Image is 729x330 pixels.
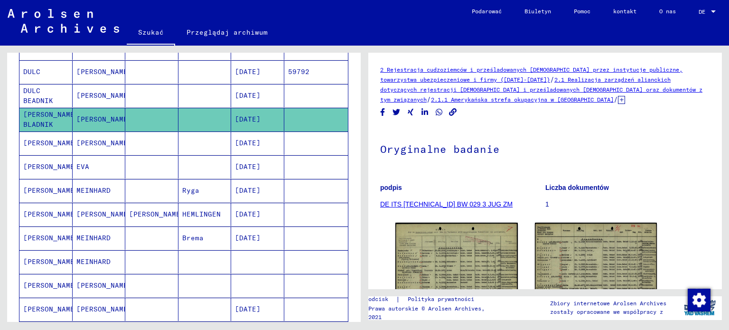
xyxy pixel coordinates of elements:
[235,210,261,218] font: [DATE]
[550,75,554,84] font: /
[420,106,430,118] button: Udostępnij na LinkedIn
[23,67,40,76] font: DULC
[427,95,431,104] font: /
[235,91,261,100] font: [DATE]
[23,281,79,290] font: [PERSON_NAME]
[380,142,500,156] font: Oryginalne badanie
[472,8,502,15] font: Podarować
[138,28,164,37] font: Szukać
[406,106,416,118] button: Udostępnij na Xing
[448,106,458,118] button: Kopiuj link
[682,296,718,320] img: yv_logo.png
[545,200,549,208] font: 1
[76,139,132,147] font: [PERSON_NAME]
[380,76,702,103] a: 2.1 Realizacja zarządzeń alianckich dotyczących rejestracji [DEMOGRAPHIC_DATA] i prześladowanych ...
[8,9,119,33] img: Arolsen_neg.svg
[175,21,279,44] a: Przeglądaj archiwum
[545,184,609,191] font: Liczba dokumentów
[408,295,474,302] font: Polityka prywatności
[235,234,261,242] font: [DATE]
[688,289,710,311] img: Zmiana zgody
[23,234,79,242] font: [PERSON_NAME]
[129,210,185,218] font: [PERSON_NAME]
[235,305,261,313] font: [DATE]
[23,139,79,147] font: [PERSON_NAME]
[392,106,402,118] button: Udostępnij na Twitterze
[368,295,388,302] font: odcisk
[550,300,666,307] font: Zbiory internetowe Arolsen Archives
[127,21,175,46] a: Szukać
[699,8,705,15] font: DE
[380,200,513,208] a: DE ITS [TECHNICAL_ID] BW 029 3 JUG ZM
[614,95,618,104] font: /
[400,294,486,304] a: Polityka prywatności
[187,28,268,37] font: Przeglądaj archiwum
[613,8,636,15] font: kontakt
[235,115,261,123] font: [DATE]
[23,305,79,313] font: [PERSON_NAME]
[23,186,79,195] font: [PERSON_NAME]
[288,67,309,76] font: 59792
[396,295,400,303] font: |
[235,162,261,171] font: [DATE]
[378,106,388,118] button: Udostępnij na Facebooku
[182,210,221,218] font: HEMLINGEN
[76,234,111,242] font: MEINHARD
[550,308,663,315] font: zostały opracowane we współpracy z
[524,8,551,15] font: Biuletyn
[235,186,261,195] font: [DATE]
[23,110,79,129] font: [PERSON_NAME] BLADNIK
[76,186,111,195] font: MEINHARD
[23,257,79,266] font: [PERSON_NAME]
[235,67,261,76] font: [DATE]
[76,281,132,290] font: [PERSON_NAME]
[395,223,518,310] img: 001.jpg
[23,86,53,105] font: DULC BEADNIK
[76,115,132,123] font: [PERSON_NAME]
[76,305,132,313] font: [PERSON_NAME]
[182,234,204,242] font: Brema
[76,91,132,100] font: [PERSON_NAME]
[380,66,682,83] a: 2 Rejestracja cudzoziemców i prześladowanych [DEMOGRAPHIC_DATA] przez instytucje publiczne, towar...
[368,305,485,321] font: Prawa autorskie © Arolsen Archives, 2021
[431,96,614,103] a: 2.1.1 Amerykańska strefa okupacyjna w [GEOGRAPHIC_DATA]
[368,294,396,304] a: odcisk
[574,8,590,15] font: Pomoc
[380,184,402,191] font: podpis
[76,257,111,266] font: MEINHARD
[182,186,199,195] font: Ryga
[76,210,132,218] font: [PERSON_NAME]
[76,67,132,76] font: [PERSON_NAME]
[535,223,657,310] img: 002.jpg
[76,162,89,171] font: EVA
[659,8,676,15] font: O nas
[23,210,79,218] font: [PERSON_NAME]
[235,139,261,147] font: [DATE]
[23,162,79,171] font: [PERSON_NAME]
[434,106,444,118] button: Udostępnij na WhatsAppie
